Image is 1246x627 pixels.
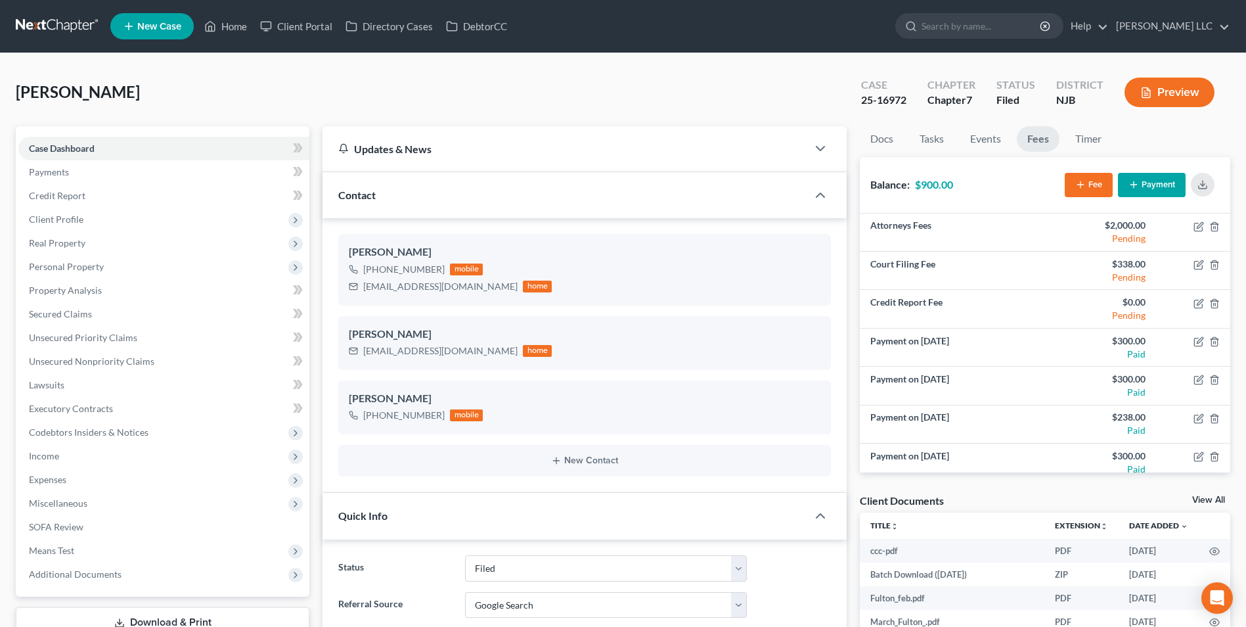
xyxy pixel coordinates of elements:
[927,93,975,108] div: Chapter
[29,214,83,225] span: Client Profile
[29,285,102,296] span: Property Analysis
[1056,386,1146,399] div: Paid
[18,350,309,373] a: Unsecured Nonpriority Claims
[1192,496,1225,505] a: View All
[1100,522,1108,530] i: unfold_more
[1056,296,1146,309] div: $0.00
[198,14,254,38] a: Home
[1064,14,1108,38] a: Help
[860,494,944,507] div: Client Documents
[18,515,309,539] a: SOFA Review
[29,237,85,248] span: Real Property
[363,280,518,293] div: [EMAIL_ADDRESS][DOMAIN_NAME]
[29,569,122,580] span: Additional Documents
[29,308,92,319] span: Secured Claims
[18,397,309,421] a: Executory Contracts
[349,455,820,466] button: New Contact
[860,290,1045,328] td: Credit Report Fee
[860,563,1044,586] td: Batch Download ([DATE])
[1056,232,1146,245] div: Pending
[915,178,953,191] strong: $900.00
[137,22,181,32] span: New Case
[891,522,899,530] i: unfold_more
[332,555,458,582] label: Status
[860,329,1045,367] td: Payment on [DATE]
[1119,539,1199,563] td: [DATE]
[18,302,309,326] a: Secured Claims
[18,326,309,350] a: Unsecured Priority Claims
[1056,450,1146,463] div: $300.00
[16,82,140,101] span: [PERSON_NAME]
[909,126,954,152] a: Tasks
[1056,78,1103,93] div: District
[29,403,113,414] span: Executory Contracts
[1044,586,1119,610] td: PDF
[922,14,1042,38] input: Search by name...
[860,405,1045,443] td: Payment on [DATE]
[860,126,904,152] a: Docs
[1055,521,1108,530] a: Extensionunfold_more
[349,391,820,407] div: [PERSON_NAME]
[1129,521,1188,530] a: Date Added expand_more
[29,379,64,390] span: Lawsuits
[1201,582,1233,614] div: Open Intercom Messenger
[861,78,906,93] div: Case
[860,539,1044,563] td: ccc-pdf
[1044,539,1119,563] td: PDF
[861,93,906,108] div: 25-16972
[363,344,518,358] div: [EMAIL_ADDRESS][DOMAIN_NAME]
[1119,563,1199,586] td: [DATE]
[860,444,1045,482] td: Payment on [DATE]
[18,279,309,302] a: Property Analysis
[349,327,820,342] div: [PERSON_NAME]
[1056,219,1146,232] div: $2,000.00
[523,345,552,357] div: home
[960,126,1012,152] a: Events
[1119,586,1199,610] td: [DATE]
[1118,173,1186,197] button: Payment
[860,367,1045,405] td: Payment on [DATE]
[29,332,137,343] span: Unsecured Priority Claims
[18,373,309,397] a: Lawsuits
[29,521,83,532] span: SOFA Review
[29,450,59,461] span: Income
[1056,463,1146,476] div: Paid
[29,190,85,201] span: Credit Report
[349,244,820,260] div: [PERSON_NAME]
[1056,258,1146,271] div: $338.00
[996,78,1035,93] div: Status
[1065,173,1113,197] button: Fee
[29,498,87,509] span: Miscellaneous
[29,427,148,438] span: Codebtors Insiders & Notices
[1056,271,1146,284] div: Pending
[1044,563,1119,586] td: ZIP
[1065,126,1112,152] a: Timer
[1056,411,1146,424] div: $238.00
[363,263,445,276] div: [PHONE_NUMBER]
[870,178,910,191] strong: Balance:
[1056,348,1146,361] div: Paid
[339,14,439,38] a: Directory Cases
[523,281,552,292] div: home
[860,214,1045,252] td: Attorneys Fees
[870,521,899,530] a: Titleunfold_more
[966,93,972,106] span: 7
[450,264,483,275] div: mobile
[996,93,1035,108] div: Filed
[338,142,791,156] div: Updates & News
[338,189,376,201] span: Contact
[1056,309,1146,322] div: Pending
[363,409,445,422] div: [PHONE_NUMBER]
[1056,373,1146,386] div: $300.00
[1017,126,1059,152] a: Fees
[29,356,154,367] span: Unsecured Nonpriority Claims
[332,592,458,618] label: Referral Source
[439,14,514,38] a: DebtorCC
[18,184,309,208] a: Credit Report
[1056,424,1146,437] div: Paid
[338,509,388,522] span: Quick Info
[18,137,309,160] a: Case Dashboard
[1109,14,1230,38] a: [PERSON_NAME] LLC
[1056,93,1103,108] div: NJB
[254,14,339,38] a: Client Portal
